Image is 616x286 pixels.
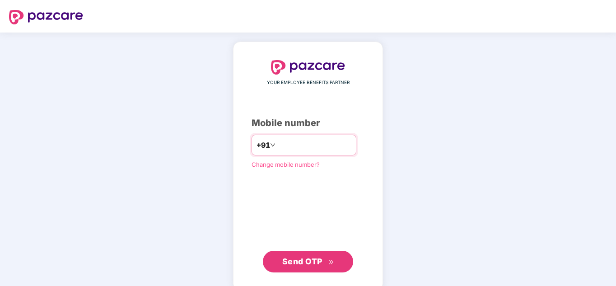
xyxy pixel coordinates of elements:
span: YOUR EMPLOYEE BENEFITS PARTNER [267,79,350,86]
span: down [270,142,275,148]
span: +91 [257,140,270,151]
button: Send OTPdouble-right [263,251,353,272]
img: logo [9,10,83,24]
a: Change mobile number? [252,161,320,168]
div: Mobile number [252,116,364,130]
img: logo [271,60,345,75]
span: double-right [328,259,334,265]
span: Send OTP [282,257,322,266]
